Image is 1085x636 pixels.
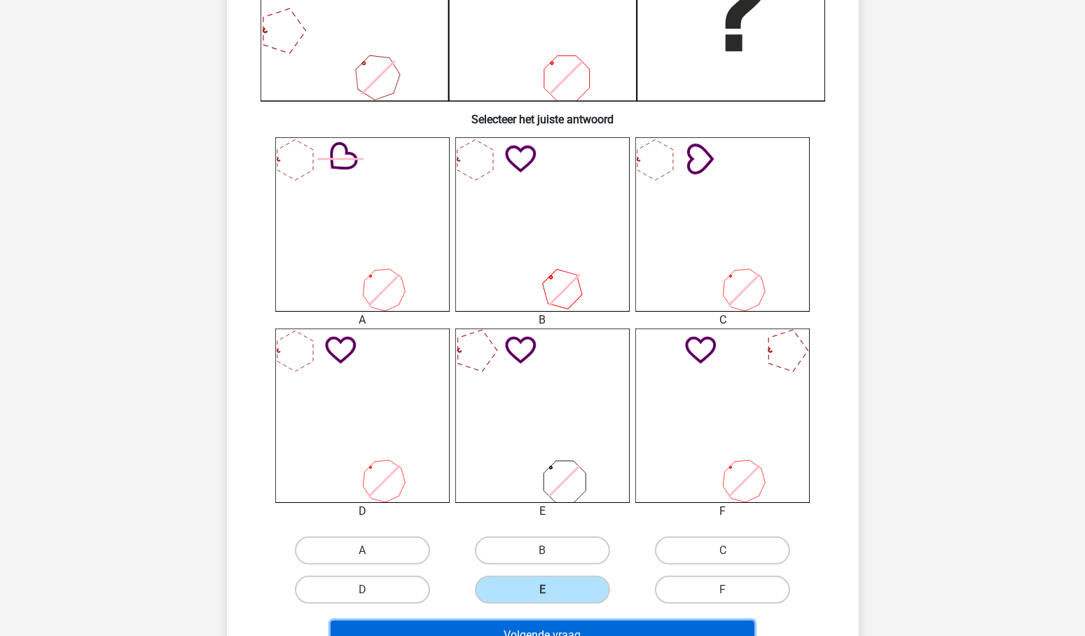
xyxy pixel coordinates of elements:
label: C [655,537,790,565]
label: F [655,576,790,604]
label: A [295,537,430,565]
div: F [625,503,820,520]
h6: Selecteer het juiste antwoord [249,102,836,126]
div: B [445,312,640,329]
div: D [265,503,460,520]
label: B [475,537,610,565]
div: E [445,503,640,520]
label: D [295,576,430,604]
div: C [625,312,820,329]
div: A [265,312,460,329]
label: E [475,576,610,604]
